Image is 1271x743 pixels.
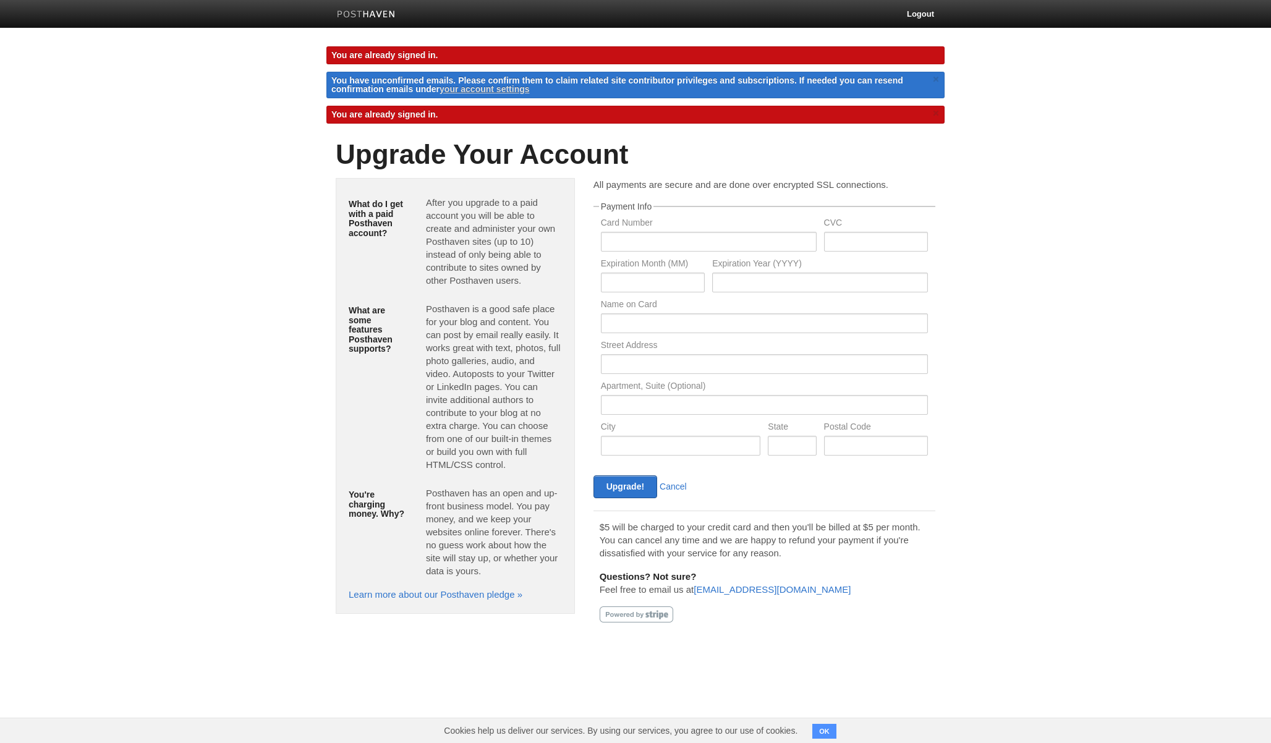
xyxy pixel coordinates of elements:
[601,422,761,434] label: City
[349,306,407,354] h5: What are some features Posthaven supports?
[593,475,657,498] input: Upgrade!
[600,570,929,596] p: Feel free to email us at
[824,422,928,434] label: Postal Code
[812,724,836,739] button: OK
[601,341,928,352] label: Street Address
[601,218,817,230] label: Card Number
[601,381,928,393] label: Apartment, Suite (Optional)
[336,140,935,169] h1: Upgrade Your Account
[426,196,562,287] p: After you upgrade to a paid account you will be able to create and administer your own Posthaven ...
[440,84,529,94] a: your account settings
[768,422,816,434] label: State
[326,46,945,64] div: You are already signed in.
[349,200,407,238] h5: What do I get with a paid Posthaven account?
[660,482,687,491] a: Cancel
[600,571,697,582] b: Questions? Not sure?
[337,11,396,20] img: Posthaven-bar
[593,178,935,191] p: All payments are secure and are done over encrypted SSL connections.
[694,584,851,595] a: [EMAIL_ADDRESS][DOMAIN_NAME]
[426,486,562,577] p: Posthaven has an open and up-front business model. You pay money, and we keep your websites onlin...
[824,218,928,230] label: CVC
[349,490,407,519] h5: You're charging money. Why?
[930,72,942,87] a: ×
[601,259,705,271] label: Expiration Month (MM)
[431,718,810,743] span: Cookies help us deliver our services. By using our services, you agree to our use of cookies.
[930,106,942,121] a: ×
[712,259,928,271] label: Expiration Year (YYYY)
[426,302,562,471] p: Posthaven is a good safe place for your blog and content. You can post by email really easily. It...
[600,520,929,559] p: $5 will be charged to your credit card and then you'll be billed at $5 per month. You can cancel ...
[599,202,654,211] legend: Payment Info
[331,75,903,94] span: You have unconfirmed emails. Please confirm them to claim related site contributor privileges and...
[601,300,928,312] label: Name on Card
[349,589,522,600] a: Learn more about our Posthaven pledge »
[331,109,438,119] span: You are already signed in.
